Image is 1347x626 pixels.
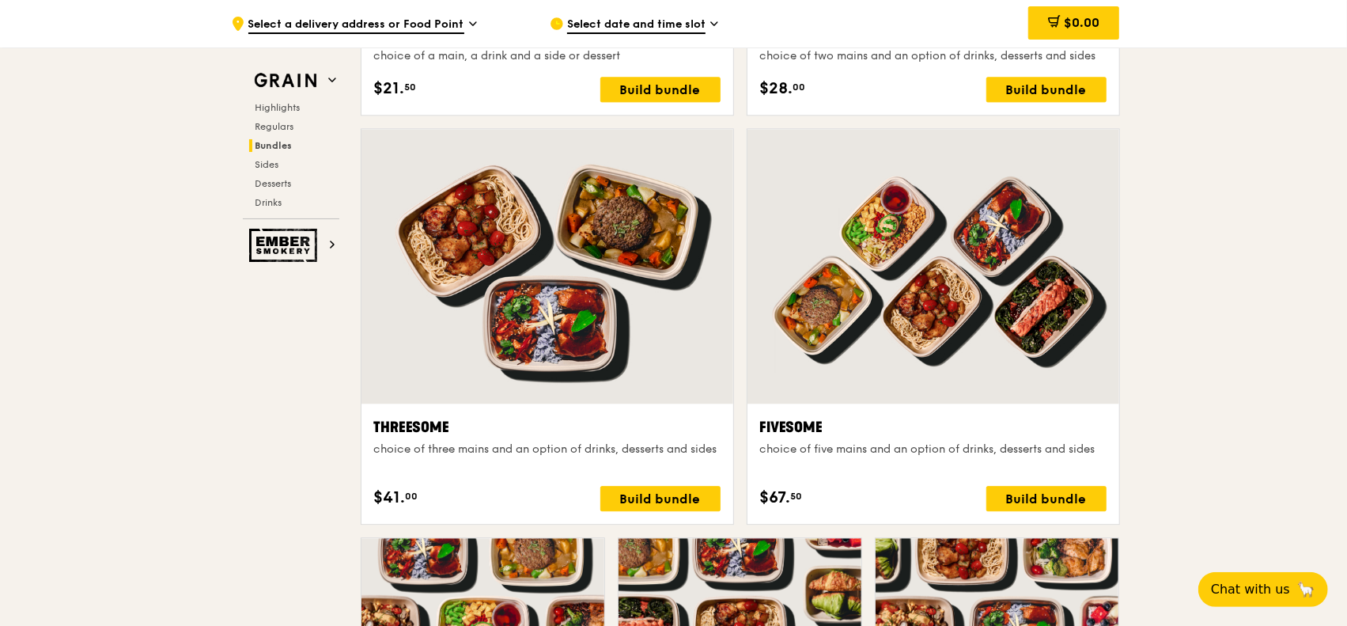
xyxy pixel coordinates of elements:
span: Drinks [255,197,282,208]
span: 00 [406,490,418,503]
span: Highlights [255,102,301,113]
div: Build bundle [986,486,1107,511]
span: Select a delivery address or Food Point [248,17,464,34]
span: $28. [760,77,793,101]
div: Fivesome [760,416,1107,438]
div: choice of a main, a drink and a side or dessert [374,48,721,64]
img: Ember Smokery web logo [249,229,322,262]
span: $67. [760,486,791,510]
span: $21. [374,77,405,101]
span: Bundles [255,140,293,151]
img: Grain web logo [249,66,322,95]
div: choice of two mains and an option of drinks, desserts and sides [760,48,1107,64]
span: Regulars [255,121,294,132]
div: Build bundle [600,486,721,511]
span: 50 [791,490,803,503]
div: Threesome [374,416,721,438]
span: 🦙 [1296,580,1315,599]
span: $41. [374,486,406,510]
span: Desserts [255,178,292,189]
span: Select date and time slot [567,17,706,34]
div: choice of three mains and an option of drinks, desserts and sides [374,442,721,457]
span: Sides [255,159,279,170]
span: $0.00 [1064,15,1099,30]
div: Build bundle [986,77,1107,102]
button: Chat with us🦙 [1198,572,1328,607]
div: choice of five mains and an option of drinks, desserts and sides [760,442,1107,457]
span: 50 [405,81,417,93]
div: Build bundle [600,77,721,102]
span: Chat with us [1211,580,1290,599]
span: 00 [793,81,806,93]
